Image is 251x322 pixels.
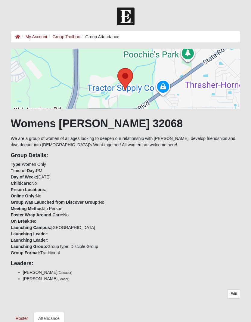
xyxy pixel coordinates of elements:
strong: Type: [11,162,22,167]
strong: Launching Leader: [11,231,48,236]
strong: Launching Campus: [11,225,51,230]
img: Church of Eleven22 Logo [117,8,135,25]
strong: Group Format: [11,250,40,255]
strong: Online Only: [11,194,36,198]
small: (Coleader) [57,271,73,274]
strong: Time of Day: [11,168,36,173]
a: My Account [26,34,47,39]
li: [PERSON_NAME] [23,276,240,282]
a: Group Toolbox [53,34,80,39]
strong: Foster Wrap Around Care: [11,212,63,217]
strong: Launching Leader: [11,238,48,243]
strong: On Break: [11,219,31,224]
strong: Childcare: [11,181,31,186]
strong: Prison Locations: [11,187,46,192]
h1: Womens [PERSON_NAME] 32068 [11,117,240,130]
li: [PERSON_NAME] [23,269,240,276]
strong: Meeting Method: [11,206,44,211]
small: (Leader) [57,277,70,281]
h4: Group Details: [11,152,240,159]
strong: Group Was Launched from Discover Group: [11,200,99,205]
a: Edit [227,289,240,298]
strong: Day of Week: [11,175,37,179]
li: Group Attendance [80,34,119,40]
strong: Launching Group: [11,244,47,249]
h4: Leaders: [11,260,240,267]
div: Women Only PM [DATE] No No No In Person No No [GEOGRAPHIC_DATA] Group type: Disciple Group Tradit... [6,152,245,256]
